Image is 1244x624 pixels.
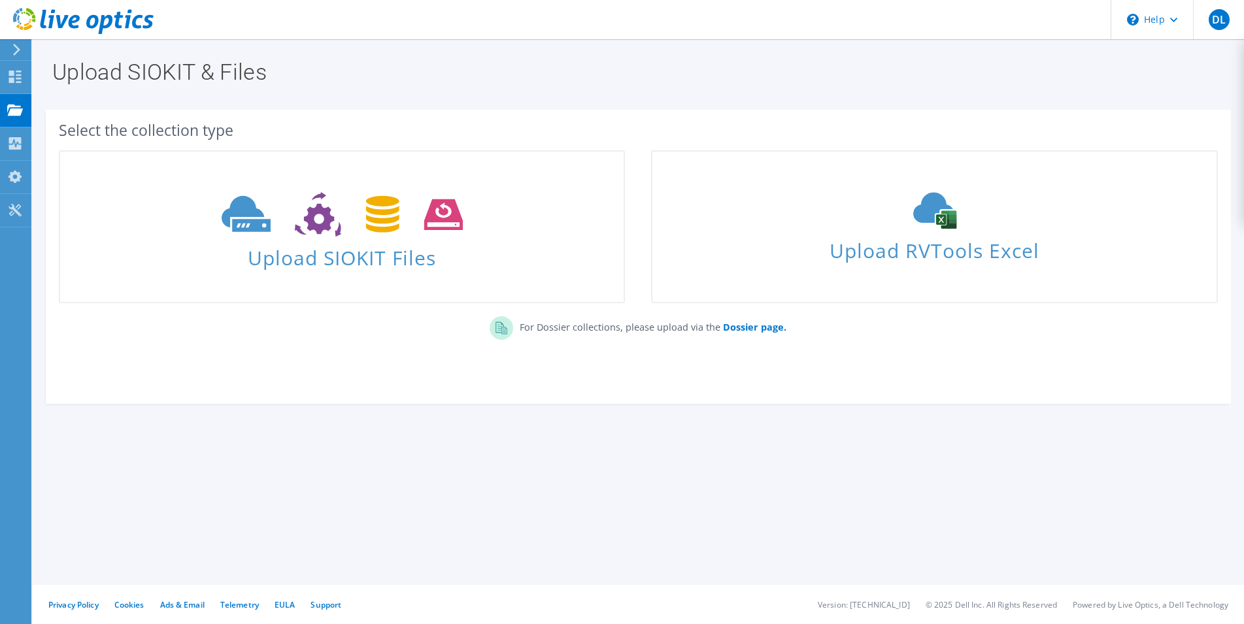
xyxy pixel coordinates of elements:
a: Upload SIOKIT Files [59,150,625,303]
a: Telemetry [220,599,259,610]
b: Dossier page. [723,321,786,333]
a: Cookies [114,599,144,610]
li: © 2025 Dell Inc. All Rights Reserved [926,599,1057,610]
a: Upload RVTools Excel [651,150,1217,303]
span: Upload RVTools Excel [652,233,1216,261]
span: DL [1209,9,1230,30]
a: Support [311,599,341,610]
p: For Dossier collections, please upload via the [513,316,786,335]
div: Select the collection type [59,123,1218,137]
svg: \n [1127,14,1139,25]
a: Ads & Email [160,599,205,610]
li: Powered by Live Optics, a Dell Technology [1073,599,1228,610]
span: Upload SIOKIT Files [60,240,624,268]
a: EULA [275,599,295,610]
a: Dossier page. [720,321,786,333]
a: Privacy Policy [48,599,99,610]
h1: Upload SIOKIT & Files [52,61,1218,83]
li: Version: [TECHNICAL_ID] [818,599,910,610]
